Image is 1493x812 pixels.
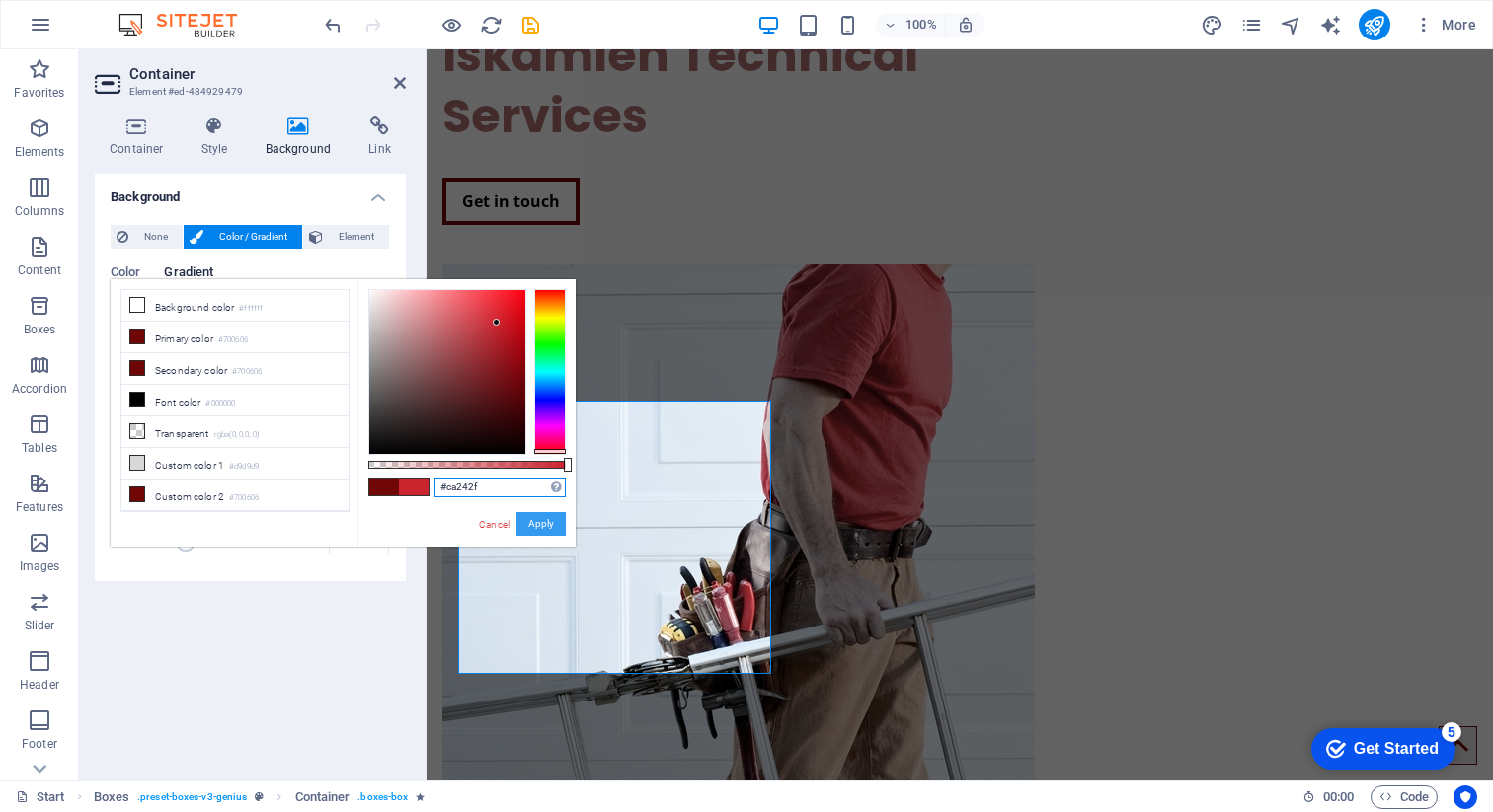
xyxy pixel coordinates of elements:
[251,116,354,158] h4: Background
[16,499,63,515] p: Features
[20,677,59,693] p: Header
[321,13,345,37] button: undo
[129,65,406,83] h2: Container
[516,512,566,536] button: Apply
[146,4,166,24] div: 5
[164,260,213,288] span: Gradient
[1454,785,1477,809] button: Usercentrics
[187,116,251,158] h4: Style
[121,416,349,448] li: Transparent
[239,302,263,316] small: #ffffff
[1319,13,1343,37] button: text_generator
[876,13,946,37] button: 100%
[121,353,349,385] li: Secondary color
[121,322,349,353] li: Primary color
[1240,13,1264,37] button: pages
[1319,14,1342,37] i: AI Writer
[295,785,351,809] span: Click to select. Double-click to edit
[1280,13,1303,37] button: navigator
[214,428,261,442] small: rgba(0,0,0,.0)
[477,517,511,532] a: Cancel
[399,479,429,495] span: #ca242f
[20,558,60,574] p: Images
[303,225,389,249] button: Element
[1414,15,1476,35] span: More
[18,262,61,278] p: Content
[112,536,186,547] label: Duration
[114,13,262,37] img: Editor Logo
[1240,14,1263,37] i: Pages (Ctrl+Alt+S)
[229,460,259,474] small: #d9d9d9
[209,225,296,249] span: Color / Gradient
[94,785,129,809] span: Click to select. Double-click to edit
[205,397,235,410] small: #000000
[1323,785,1354,809] span: 00 00
[329,225,383,249] span: Element
[121,290,349,322] li: Background color
[1337,789,1340,804] span: :
[121,480,349,511] li: Custom color 2
[255,791,264,802] i: This element is a customizable preset
[16,10,160,51] div: Get Started 5 items remaining, 0% complete
[439,13,463,37] button: Click here to leave preview mode and continue editing
[184,225,302,249] button: Color / Gradient
[354,116,406,158] h4: Link
[1201,14,1223,37] i: Design (Ctrl+Alt+Y)
[111,260,140,288] span: Color
[1363,14,1385,37] i: Publish
[16,785,65,809] a: Click to cancel selection. Double-click to open Pages
[22,736,57,752] p: Footer
[121,385,349,416] li: Font color
[1280,14,1302,37] i: Navigator
[218,333,248,347] small: #700606
[1379,785,1429,809] span: Code
[58,22,143,39] div: Get Started
[1359,9,1390,40] button: publish
[111,225,183,249] button: None
[232,365,262,379] small: #700606
[95,116,187,158] h4: Container
[95,174,406,209] h4: Background
[121,448,349,480] li: Custom color 1
[479,13,503,37] button: reload
[1201,13,1224,37] button: design
[905,13,937,37] h6: 100%
[15,203,64,219] p: Columns
[134,225,177,249] span: None
[12,381,67,397] p: Accordion
[1406,9,1484,40] button: More
[369,479,399,495] span: #700606
[518,13,542,37] button: save
[357,785,408,809] span: . boxes-box
[416,791,425,802] i: Element contains an animation
[14,85,64,101] p: Favorites
[957,16,975,34] i: On resize automatically adjust zoom level to fit chosen device.
[1302,785,1355,809] h6: Session time
[137,785,247,809] span: . preset-boxes-v3-genius
[24,322,56,337] p: Boxes
[1371,785,1438,809] button: Code
[129,83,366,101] h3: Element #ed-484929479
[25,618,55,633] p: Slider
[15,144,65,160] p: Elements
[22,440,57,456] p: Tables
[229,491,259,505] small: #700606
[94,785,426,809] nav: breadcrumb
